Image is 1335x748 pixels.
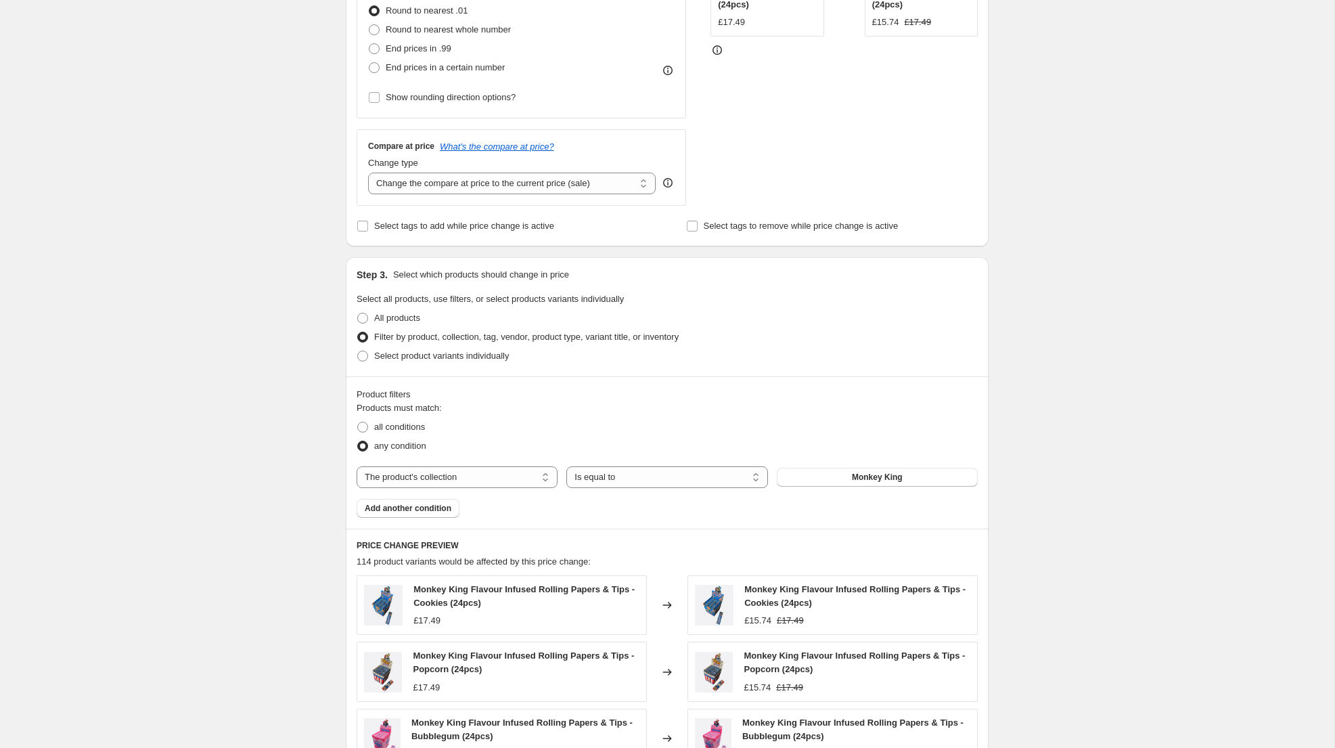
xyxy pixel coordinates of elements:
span: any condition [374,441,426,451]
strike: £17.49 [777,614,804,628]
p: Select which products should change in price [393,268,569,282]
button: Add another condition [357,499,459,518]
div: £17.49 [718,16,745,29]
span: Monkey King Flavour Infused Rolling Papers & Tips - Bubblegum (24pcs) [742,718,964,741]
img: Popcorn_80x.png [695,652,733,692]
span: End prices in a certain number [386,62,505,72]
span: Add another condition [365,503,451,514]
span: End prices in .99 [386,43,451,53]
span: Monkey King Flavour Infused Rolling Papers & Tips - Cookies (24pcs) [413,584,635,608]
span: Monkey King Flavour Infused Rolling Papers & Tips - Bubblegum (24pcs) [411,718,633,741]
strike: £17.49 [904,16,931,29]
img: Popcorn_80x.png [364,652,402,692]
button: What's the compare at price? [440,141,554,152]
span: Change type [368,158,418,168]
span: Monkey King Flavour Infused Rolling Papers & Tips - Popcorn (24pcs) [744,651,965,674]
span: Monkey King Flavour Infused Rolling Papers & Tips - Popcorn (24pcs) [413,651,634,674]
span: Monkey King [852,472,903,483]
span: Select tags to add while price change is active [374,221,554,231]
div: Product filters [357,388,978,401]
span: Products must match: [357,403,442,413]
img: Cookies_e999d18b-cc01-48df-944b-5e4138baee3b_80x.png [695,585,733,625]
h2: Step 3. [357,268,388,282]
span: Round to nearest .01 [386,5,468,16]
button: Monkey King [777,468,978,487]
div: £15.74 [872,16,899,29]
span: Filter by product, collection, tag, vendor, product type, variant title, or inventory [374,332,679,342]
span: all conditions [374,422,425,432]
div: £15.74 [744,614,771,628]
div: £17.49 [413,681,440,695]
span: Round to nearest whole number [386,24,511,35]
div: £17.49 [413,614,440,628]
span: Select tags to remove while price change is active [704,221,899,231]
span: Select all products, use filters, or select products variants individually [357,294,624,304]
strike: £17.49 [776,681,803,695]
span: Monkey King Flavour Infused Rolling Papers & Tips - Cookies (24pcs) [744,584,966,608]
h6: PRICE CHANGE PREVIEW [357,540,978,551]
div: £15.74 [744,681,771,695]
img: Cookies_e999d18b-cc01-48df-944b-5e4138baee3b_80x.png [364,585,403,625]
h3: Compare at price [368,141,434,152]
span: Select product variants individually [374,351,509,361]
div: help [661,176,675,190]
span: Show rounding direction options? [386,92,516,102]
span: All products [374,313,420,323]
span: 114 product variants would be affected by this price change: [357,556,591,567]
